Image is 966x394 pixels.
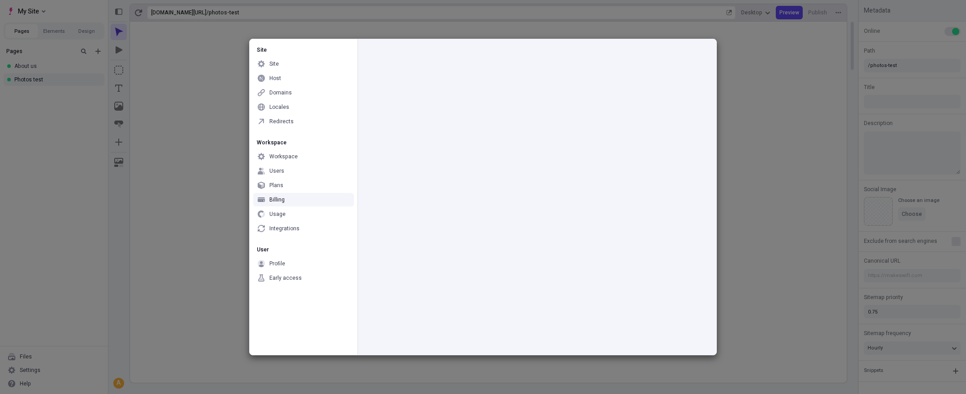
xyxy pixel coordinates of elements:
div: Plans [269,182,283,189]
div: Workspace [269,153,298,160]
div: Site [269,60,279,67]
div: Early access [269,274,302,282]
div: Domains [269,89,292,96]
div: Site [253,46,354,54]
div: Billing [269,196,285,203]
div: Host [269,75,281,82]
div: Profile [269,260,285,267]
div: User [253,246,354,253]
div: Workspace [253,139,354,146]
div: Integrations [269,225,300,232]
div: Usage [269,210,286,218]
div: Locales [269,103,289,111]
div: Redirects [269,118,294,125]
div: Users [269,167,284,175]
